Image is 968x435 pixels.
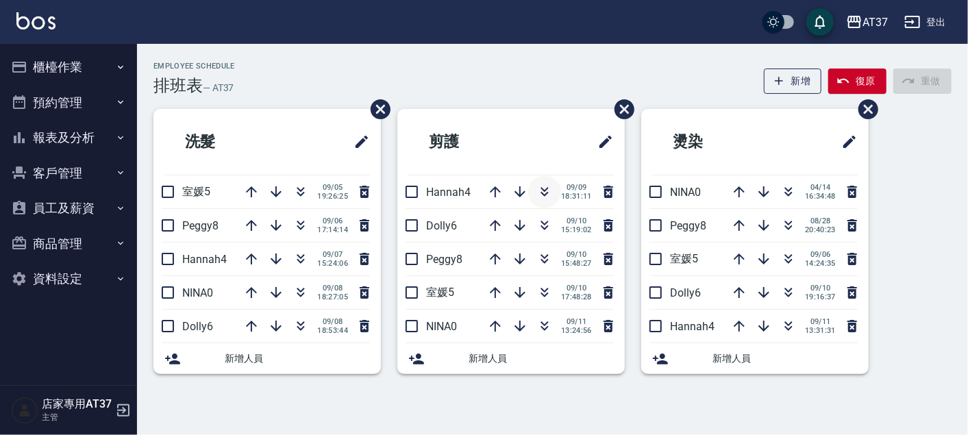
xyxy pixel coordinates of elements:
[16,12,55,29] img: Logo
[42,397,112,411] h5: 店家專用AT37
[561,284,592,293] span: 09/10
[426,286,454,299] span: 室媛5
[805,259,836,268] span: 14:24:35
[841,8,893,36] button: AT37
[561,225,592,234] span: 15:19:02
[589,125,614,158] span: 修改班表的標題
[469,351,614,366] span: 新增人員
[225,351,370,366] span: 新增人員
[182,185,210,198] span: 室媛5
[164,117,290,166] h2: 洗髮
[805,293,836,301] span: 19:16:37
[317,250,348,259] span: 09/07
[153,343,381,374] div: 新增人員
[5,85,132,121] button: 預約管理
[408,117,534,166] h2: 剪護
[360,89,393,129] span: 刪除班表
[652,117,778,166] h2: 燙染
[42,411,112,423] p: 主管
[317,216,348,225] span: 09/06
[805,225,836,234] span: 20:40:23
[670,186,701,199] span: NINA0
[182,253,227,266] span: Hannah4
[805,317,836,326] span: 09/11
[153,76,203,95] h3: 排班表
[899,10,952,35] button: 登出
[670,286,701,299] span: Dolly6
[561,216,592,225] span: 09/10
[317,317,348,326] span: 09/08
[561,259,592,268] span: 15:48:27
[805,326,836,335] span: 13:31:31
[641,343,869,374] div: 新增人員
[828,69,886,94] button: 復原
[397,343,625,374] div: 新增人員
[5,156,132,191] button: 客戶管理
[153,62,235,71] h2: Employee Schedule
[805,183,836,192] span: 04/14
[805,192,836,201] span: 16:34:48
[805,216,836,225] span: 08/28
[203,81,234,95] h6: — AT37
[670,219,706,232] span: Peggy8
[561,183,592,192] span: 09/09
[604,89,636,129] span: 刪除班表
[5,261,132,297] button: 資料設定
[561,250,592,259] span: 09/10
[5,49,132,85] button: 櫃檯作業
[670,320,715,333] span: Hannah4
[561,192,592,201] span: 18:31:11
[5,226,132,262] button: 商品管理
[317,326,348,335] span: 18:53:44
[561,326,592,335] span: 13:24:56
[764,69,822,94] button: 新增
[670,252,698,265] span: 室媛5
[805,284,836,293] span: 09/10
[317,293,348,301] span: 18:27:05
[317,183,348,192] span: 09/05
[805,250,836,259] span: 09/06
[426,219,457,232] span: Dolly6
[345,125,370,158] span: 修改班表的標題
[561,293,592,301] span: 17:48:28
[833,125,858,158] span: 修改班表的標題
[806,8,834,36] button: save
[317,284,348,293] span: 09/08
[182,219,219,232] span: Peggy8
[848,89,880,129] span: 刪除班表
[426,186,471,199] span: Hannah4
[11,397,38,424] img: Person
[426,320,457,333] span: NINA0
[5,120,132,156] button: 報表及分析
[182,286,213,299] span: NINA0
[862,14,888,31] div: AT37
[317,192,348,201] span: 19:26:25
[426,253,462,266] span: Peggy8
[317,225,348,234] span: 17:14:14
[712,351,858,366] span: 新增人員
[561,317,592,326] span: 09/11
[317,259,348,268] span: 15:24:06
[5,190,132,226] button: 員工及薪資
[182,320,213,333] span: Dolly6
